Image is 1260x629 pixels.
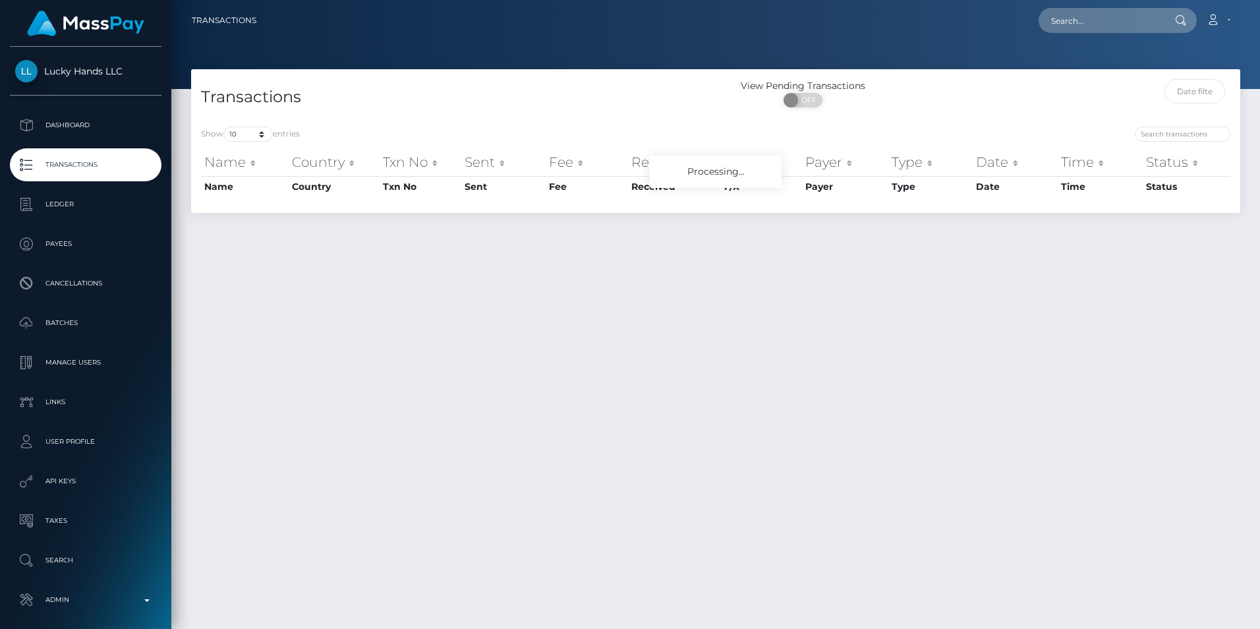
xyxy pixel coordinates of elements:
a: Transactions [192,7,256,34]
a: User Profile [10,425,161,458]
p: Taxes [15,511,156,531]
th: Date [973,176,1058,197]
a: Ledger [10,188,161,221]
th: Fee [546,176,628,197]
a: Search [10,544,161,577]
a: Transactions [10,148,161,181]
p: API Keys [15,471,156,491]
th: Type [888,176,973,197]
div: View Pending Transactions [716,79,890,93]
img: Lucky Hands LLC [15,60,38,82]
label: Show entries [201,127,300,142]
p: Ledger [15,195,156,214]
div: Processing... [650,156,782,188]
p: Transactions [15,155,156,175]
th: Date [973,149,1058,175]
p: Search [15,551,156,570]
p: User Profile [15,432,156,452]
p: Dashboard [15,115,156,135]
th: Received [628,176,722,197]
input: Date filter [1164,79,1225,104]
th: Country [289,149,380,175]
th: Payer [802,149,888,175]
a: Links [10,386,161,419]
th: Sent [461,149,546,175]
img: MassPay Logo [27,11,144,36]
th: Name [201,149,289,175]
th: Payer [802,176,888,197]
th: F/X [721,149,802,175]
th: Sent [461,176,546,197]
a: Admin [10,584,161,616]
p: Payees [15,234,156,254]
input: Search transactions [1135,127,1230,142]
a: Payees [10,227,161,260]
th: Status [1143,176,1230,197]
th: Type [888,149,973,175]
th: Time [1058,176,1143,197]
th: Fee [546,149,628,175]
th: Status [1143,149,1230,175]
p: Manage Users [15,353,156,373]
p: Links [15,392,156,412]
th: Country [289,176,380,197]
th: Txn No [380,176,461,197]
input: Search... [1039,8,1162,33]
h4: Transactions [201,86,706,109]
span: OFF [791,93,824,107]
a: Dashboard [10,109,161,142]
p: Cancellations [15,274,156,293]
span: Lucky Hands LLC [10,65,161,77]
th: Received [628,149,722,175]
p: Batches [15,313,156,333]
select: Showentries [223,127,273,142]
a: Manage Users [10,346,161,379]
th: Time [1058,149,1143,175]
th: Txn No [380,149,461,175]
a: API Keys [10,465,161,498]
p: Admin [15,590,156,610]
th: Name [201,176,289,197]
a: Taxes [10,504,161,537]
a: Batches [10,307,161,340]
a: Cancellations [10,267,161,300]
